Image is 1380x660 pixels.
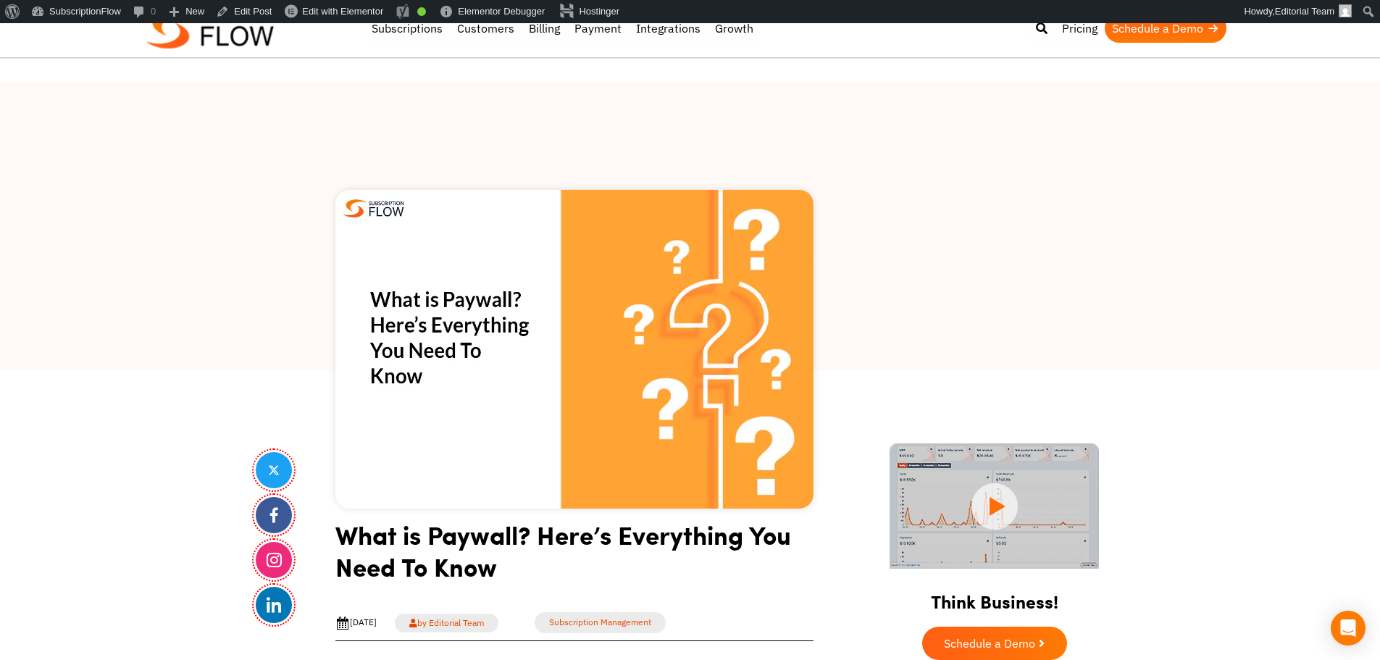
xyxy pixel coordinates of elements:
[335,519,814,593] h1: What is Paywall? Here’s Everything You Need To Know
[567,14,629,43] a: Payment
[335,616,377,630] div: [DATE]
[864,573,1125,619] h2: Think Business!
[535,612,666,633] a: Subscription Management
[147,10,274,49] img: Subscriptionflow
[708,14,761,43] a: Growth
[890,443,1099,569] img: intro video
[302,6,383,17] span: Edit with Elementor
[1331,611,1366,646] div: Open Intercom Messenger
[944,638,1035,649] span: Schedule a Demo
[395,614,498,632] a: by Editorial Team
[1105,14,1226,43] a: Schedule a Demo
[522,14,567,43] a: Billing
[629,14,708,43] a: Integrations
[1055,14,1105,43] a: Pricing
[1275,6,1334,17] span: Editorial Team
[922,627,1067,660] a: Schedule a Demo
[450,14,522,43] a: Customers
[335,190,814,509] img: What is Paywall
[417,7,426,16] div: Good
[364,14,450,43] a: Subscriptions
